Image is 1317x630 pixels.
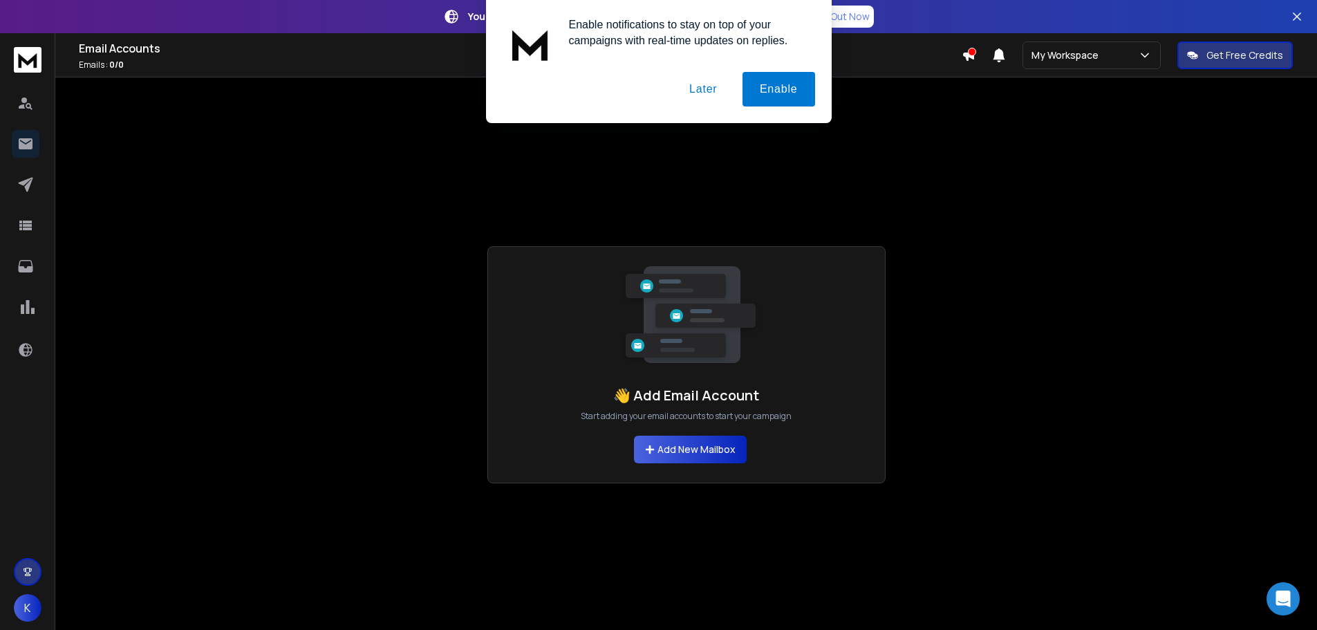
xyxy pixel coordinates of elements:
div: Open Intercom Messenger [1267,582,1300,615]
button: Add New Mailbox [634,436,747,463]
button: K [14,594,41,622]
button: Enable [742,72,815,106]
div: Enable notifications to stay on top of your campaigns with real-time updates on replies. [558,17,815,48]
img: notification icon [503,17,558,72]
p: Start adding your email accounts to start your campaign [581,411,792,422]
h1: 👋 Add Email Account [613,386,759,405]
button: Later [672,72,734,106]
